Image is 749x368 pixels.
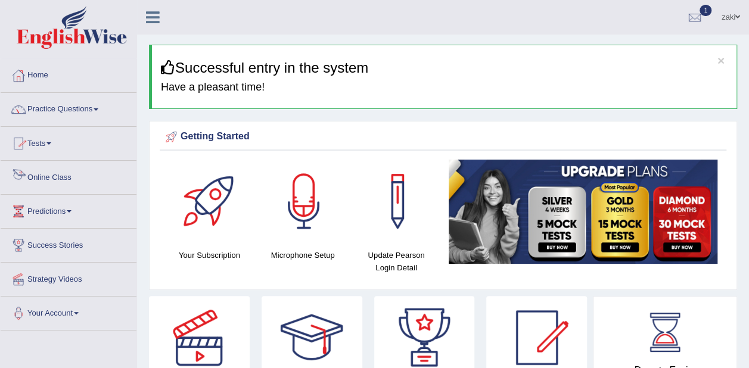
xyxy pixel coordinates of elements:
a: Online Class [1,161,136,191]
h4: Update Pearson Login Detail [356,249,437,274]
h4: Your Subscription [169,249,250,261]
h3: Successful entry in the system [161,60,728,76]
button: × [717,54,725,67]
span: 1 [700,5,711,16]
a: Strategy Videos [1,263,136,292]
a: Your Account [1,297,136,326]
img: small5.jpg [449,160,717,263]
h4: Microphone Setup [262,249,344,261]
a: Tests [1,127,136,157]
h4: Have a pleasant time! [161,82,728,93]
a: Home [1,59,136,89]
a: Predictions [1,195,136,224]
a: Success Stories [1,229,136,258]
div: Getting Started [163,128,723,146]
a: Practice Questions [1,93,136,123]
